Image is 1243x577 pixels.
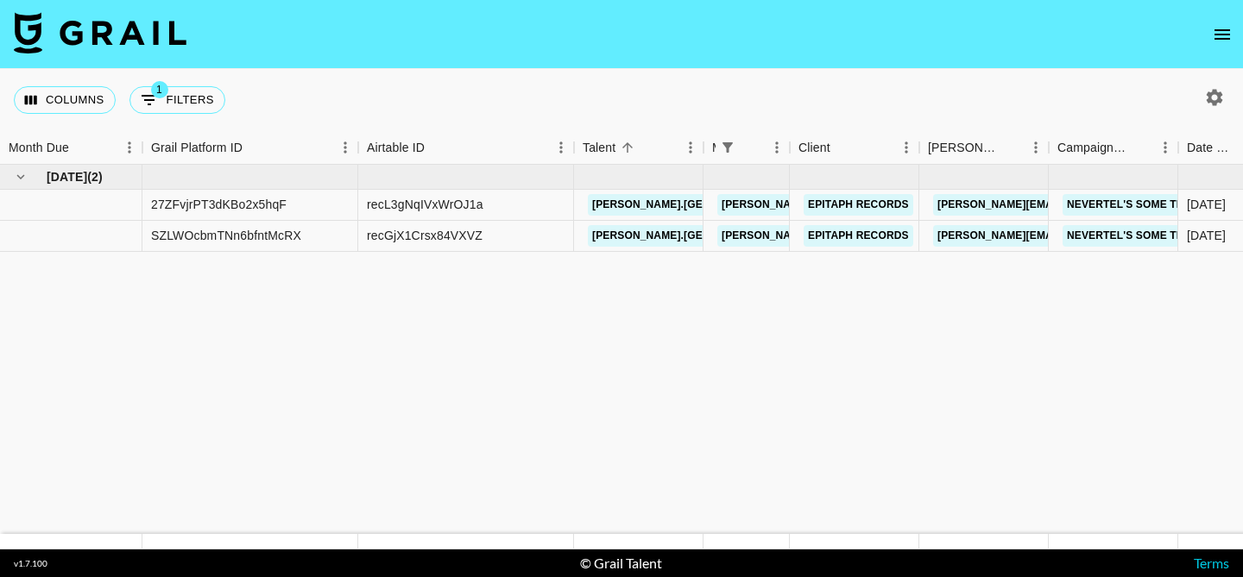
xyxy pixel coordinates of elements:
div: Grail Platform ID [151,131,243,165]
div: Campaign (Type) [1049,131,1178,165]
div: 8/6/2025 [1187,196,1226,213]
button: Menu [332,135,358,160]
a: [PERSON_NAME][EMAIL_ADDRESS][DOMAIN_NAME] [717,225,999,247]
button: Sort [740,135,764,160]
span: [DATE] [47,168,87,185]
a: Nevertel's Some Things [1063,194,1215,216]
button: Menu [117,135,142,160]
button: Select columns [14,86,116,114]
div: v 1.7.100 [14,558,47,569]
a: [PERSON_NAME].[GEOGRAPHIC_DATA] [588,194,801,216]
div: Talent [574,131,704,165]
a: [PERSON_NAME][EMAIL_ADDRESS][DOMAIN_NAME] [933,225,1215,247]
div: 27ZFvjrPT3dKBo2x5hqF [151,196,287,213]
img: Grail Talent [14,12,186,53]
button: Sort [69,135,93,160]
div: Month Due [9,131,69,165]
span: ( 2 ) [87,168,103,185]
button: Show filters [716,135,740,160]
button: Sort [425,135,449,160]
div: Client [790,131,919,165]
div: Client [798,131,830,165]
a: Terms [1194,555,1229,571]
button: open drawer [1205,17,1240,52]
a: [PERSON_NAME].[GEOGRAPHIC_DATA] [588,225,801,247]
div: Booker [919,131,1049,165]
button: Menu [1152,135,1178,160]
div: 8/6/2025 [1187,227,1226,244]
div: 1 active filter [716,135,740,160]
button: Menu [893,135,919,160]
button: Menu [678,135,704,160]
button: hide children [9,165,33,189]
div: [PERSON_NAME] [928,131,999,165]
div: © Grail Talent [580,555,662,572]
div: Date Created [1187,131,1236,165]
div: recGjX1Crsx84VXVZ [367,227,483,244]
div: Manager [704,131,790,165]
button: Sort [830,135,855,160]
a: [PERSON_NAME][EMAIL_ADDRESS][DOMAIN_NAME] [933,194,1215,216]
button: Sort [243,135,267,160]
button: Sort [615,135,640,160]
div: recL3gNqIVxWrOJ1a [367,196,483,213]
div: Airtable ID [367,131,425,165]
div: SZLWOcbmTNn6bfntMcRX [151,227,301,244]
a: Epitaph Records [804,194,913,216]
div: Campaign (Type) [1057,131,1128,165]
div: Airtable ID [358,131,574,165]
button: Menu [548,135,574,160]
div: Manager [712,131,716,165]
div: Talent [583,131,615,165]
span: 1 [151,81,168,98]
button: Sort [999,135,1023,160]
a: Epitaph Records [804,225,913,247]
a: [PERSON_NAME][EMAIL_ADDRESS][DOMAIN_NAME] [717,194,999,216]
div: Grail Platform ID [142,131,358,165]
button: Menu [1023,135,1049,160]
a: Nevertel's Some Things [1063,225,1215,247]
button: Menu [764,135,790,160]
button: Show filters [129,86,225,114]
button: Sort [1128,135,1152,160]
